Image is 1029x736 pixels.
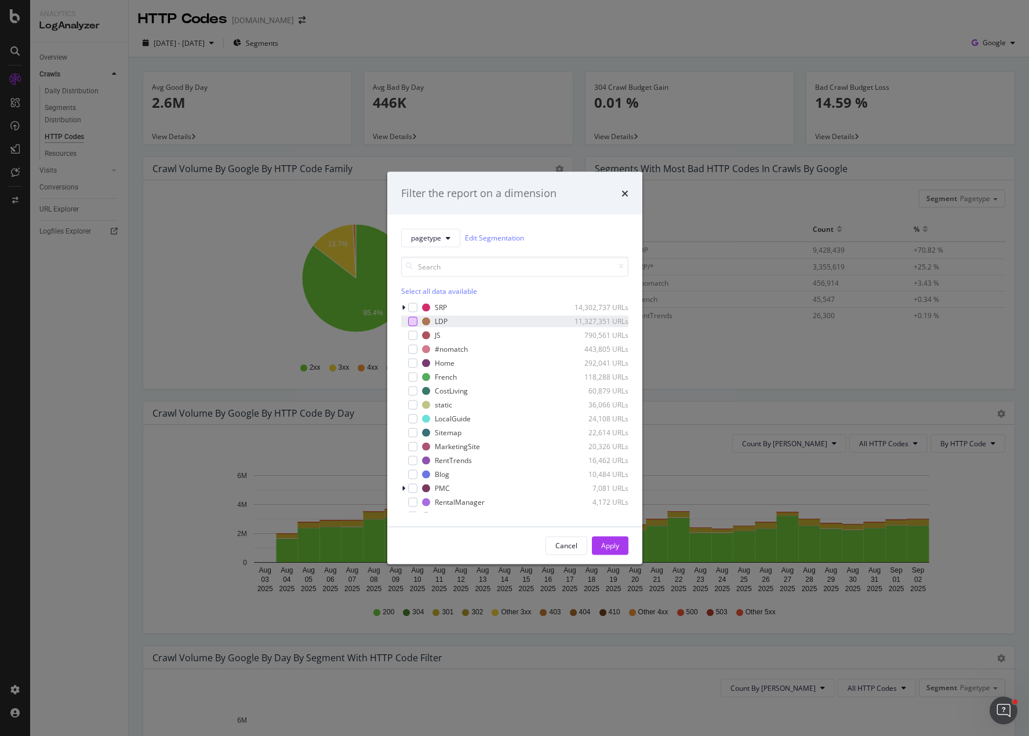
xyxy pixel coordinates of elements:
[572,511,628,521] div: 3,680 URLs
[435,511,464,521] div: SRPindex
[572,483,628,493] div: 7,081 URLs
[572,469,628,479] div: 10,484 URLs
[435,386,468,396] div: CostLiving
[572,497,628,507] div: 4,172 URLs
[621,186,628,201] div: times
[435,469,449,479] div: Blog
[546,536,587,555] button: Cancel
[435,428,461,438] div: Sitemap
[572,330,628,340] div: 790,561 URLs
[435,303,447,312] div: SRP
[572,400,628,410] div: 36,066 URLs
[435,358,454,368] div: Home
[411,233,441,243] span: pagetype
[387,172,642,564] div: modal
[435,442,480,451] div: MarketingSite
[592,536,628,555] button: Apply
[401,228,460,247] button: pagetype
[401,256,628,276] input: Search
[572,303,628,312] div: 14,302,737 URLs
[435,372,457,382] div: French
[572,316,628,326] div: 11,327,351 URLs
[435,316,448,326] div: LDP
[572,414,628,424] div: 24,108 URLs
[555,541,577,551] div: Cancel
[572,428,628,438] div: 22,614 URLs
[572,456,628,465] div: 16,462 URLs
[465,232,524,244] a: Edit Segmentation
[435,414,471,424] div: LocalGuide
[572,372,628,382] div: 118,288 URLs
[435,400,452,410] div: static
[990,697,1017,724] iframe: Intercom live chat
[435,330,441,340] div: JS
[401,286,628,296] div: Select all data available
[572,358,628,368] div: 292,041 URLs
[435,483,450,493] div: PMC
[401,186,557,201] div: Filter the report on a dimension
[435,497,485,507] div: RentalManager
[572,386,628,396] div: 60,879 URLs
[435,456,472,465] div: RentTrends
[435,344,468,354] div: #nomatch
[601,541,619,551] div: Apply
[572,442,628,451] div: 20,326 URLs
[572,344,628,354] div: 443,805 URLs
